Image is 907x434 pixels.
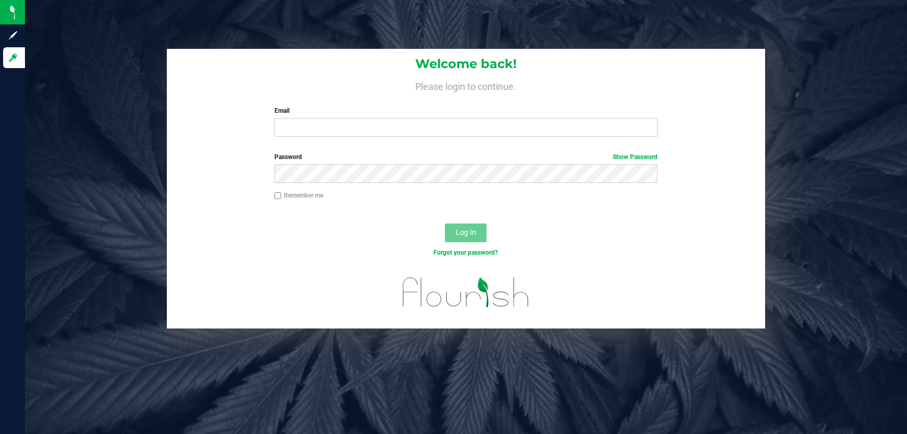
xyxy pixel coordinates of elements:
[8,52,18,63] inline-svg: Log in
[8,30,18,41] inline-svg: Sign up
[391,268,541,317] img: flourish_logo.svg
[274,192,282,200] input: Remember me
[274,191,323,200] label: Remember me
[613,153,658,161] a: Show Password
[433,249,498,256] a: Forgot your password?
[167,79,765,91] h4: Please login to continue.
[445,223,487,242] button: Log In
[274,106,658,115] label: Email
[167,57,765,71] h1: Welcome back!
[456,228,476,236] span: Log In
[274,153,302,161] span: Password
